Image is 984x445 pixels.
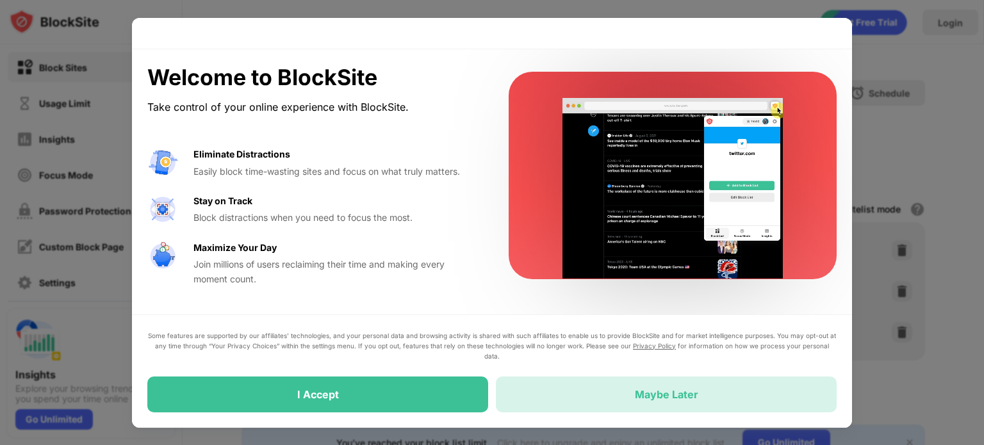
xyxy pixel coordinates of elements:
[147,65,478,91] div: Welcome to BlockSite
[147,194,178,225] img: value-focus.svg
[635,388,698,401] div: Maybe Later
[147,147,178,178] img: value-avoid-distractions.svg
[193,165,478,179] div: Easily block time-wasting sites and focus on what truly matters.
[147,241,178,271] img: value-safe-time.svg
[193,194,252,208] div: Stay on Track
[193,241,277,255] div: Maximize Your Day
[193,147,290,161] div: Eliminate Distractions
[193,211,478,225] div: Block distractions when you need to focus the most.
[633,342,676,350] a: Privacy Policy
[297,388,339,401] div: I Accept
[193,257,478,286] div: Join millions of users reclaiming their time and making every moment count.
[147,98,478,117] div: Take control of your online experience with BlockSite.
[147,330,837,361] div: Some features are supported by our affiliates’ technologies, and your personal data and browsing ...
